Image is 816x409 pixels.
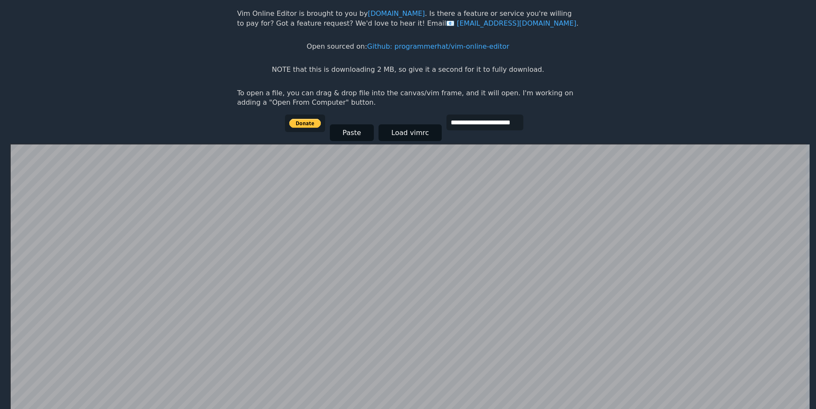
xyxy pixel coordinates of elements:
[330,124,374,141] button: Paste
[272,65,544,74] p: NOTE that this is downloading 2 MB, so give it a second for it to fully download.
[307,42,509,51] p: Open sourced on:
[446,19,576,27] a: [EMAIL_ADDRESS][DOMAIN_NAME]
[237,88,579,108] p: To open a file, you can drag & drop file into the canvas/vim frame, and it will open. I'm working...
[367,42,509,50] a: Github: programmerhat/vim-online-editor
[379,124,442,141] button: Load vimrc
[368,9,425,18] a: [DOMAIN_NAME]
[237,9,579,28] p: Vim Online Editor is brought to you by . Is there a feature or service you're willing to pay for?...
